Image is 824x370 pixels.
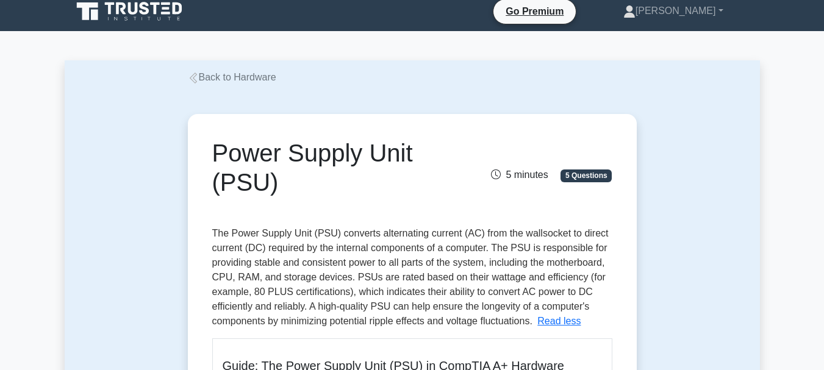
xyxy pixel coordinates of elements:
span: The Power Supply Unit (PSU) converts alternating current (AC) from the wallsocket to direct curre... [212,228,609,326]
a: Go Premium [498,4,571,19]
button: Read less [537,314,581,329]
a: Back to Hardware [188,72,276,82]
span: 5 Questions [561,169,612,182]
h1: Power Supply Unit (PSU) [212,138,474,197]
span: 5 minutes [491,169,548,180]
